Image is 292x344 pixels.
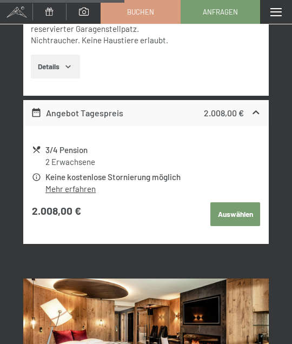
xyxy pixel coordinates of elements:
button: Details [31,55,80,78]
span: Anfragen [203,7,238,17]
div: Angebot Tagespreis [31,107,124,120]
a: Anfragen [181,1,260,23]
a: Mehr erfahren [45,184,96,194]
div: Keine kostenlose Stornierung möglich [45,171,260,183]
a: Buchen [101,1,180,23]
span: Buchen [127,7,154,17]
div: 3/4 Pension [45,144,260,156]
strong: 2.008,00 € [204,108,244,118]
div: Angebot Tagespreis2.008,00 € [23,100,269,126]
div: 2 Erwachsene [45,156,260,168]
strong: 2.008,00 € [32,204,81,219]
button: Auswählen [210,202,260,226]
